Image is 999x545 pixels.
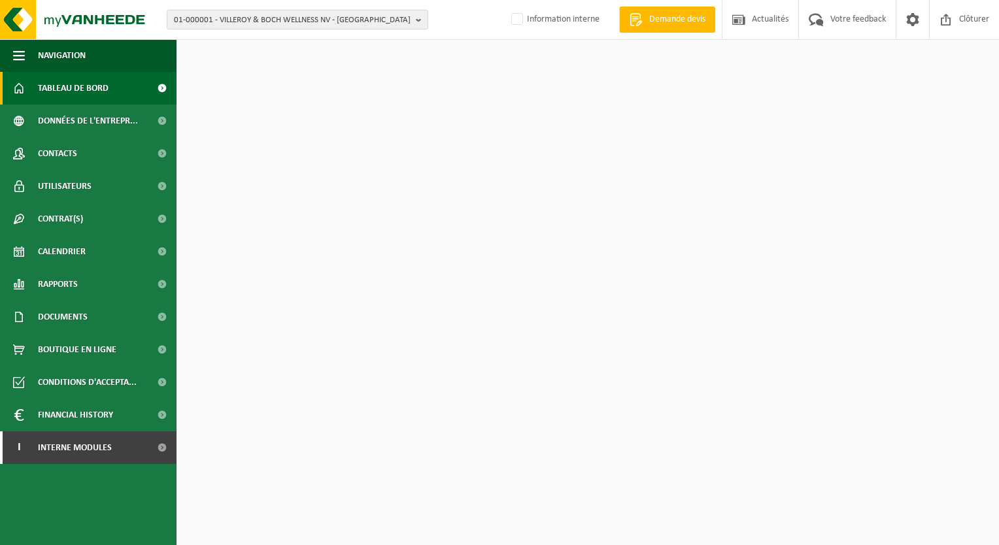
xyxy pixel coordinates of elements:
[38,39,86,72] span: Navigation
[38,105,138,137] span: Données de l'entrepr...
[167,10,428,29] button: 01-000001 - VILLEROY & BOCH WELLNESS NV - [GEOGRAPHIC_DATA]
[38,366,137,399] span: Conditions d'accepta...
[174,10,411,30] span: 01-000001 - VILLEROY & BOCH WELLNESS NV - [GEOGRAPHIC_DATA]
[38,301,88,333] span: Documents
[38,170,92,203] span: Utilisateurs
[38,399,113,431] span: Financial History
[38,235,86,268] span: Calendrier
[38,431,112,464] span: Interne modules
[38,268,78,301] span: Rapports
[646,13,709,26] span: Demande devis
[38,137,77,170] span: Contacts
[38,203,83,235] span: Contrat(s)
[38,72,109,105] span: Tableau de bord
[509,10,600,29] label: Information interne
[619,7,715,33] a: Demande devis
[38,333,116,366] span: Boutique en ligne
[13,431,25,464] span: I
